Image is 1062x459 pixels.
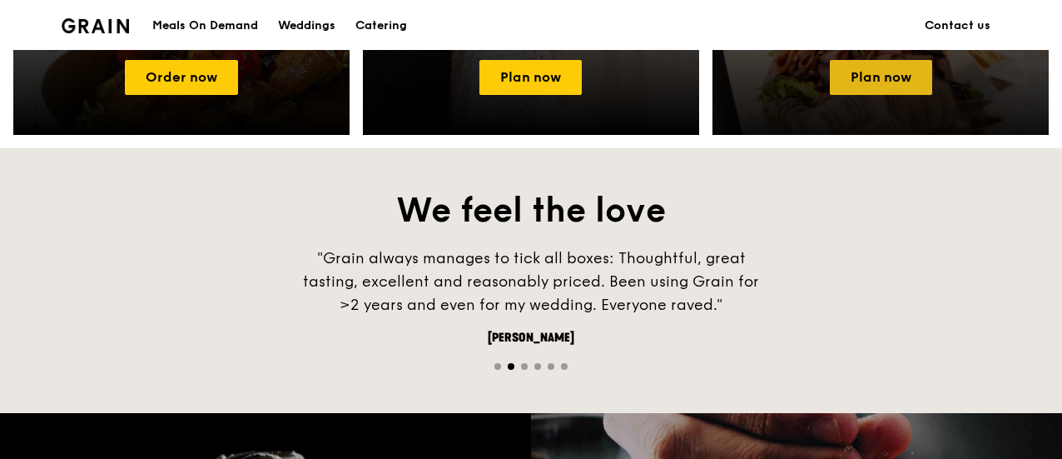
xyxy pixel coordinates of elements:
[561,363,568,370] span: Go to slide 6
[508,363,514,370] span: Go to slide 2
[494,363,501,370] span: Go to slide 1
[268,1,345,51] a: Weddings
[345,1,417,51] a: Catering
[125,60,238,95] a: Order now
[915,1,1000,51] a: Contact us
[281,247,781,317] div: "Grain always manages to tick all boxes: Thoughtful, great tasting, excellent and reasonably pric...
[830,60,932,95] a: Plan now
[62,18,129,33] img: Grain
[534,363,541,370] span: Go to slide 4
[278,1,335,51] div: Weddings
[479,60,582,95] a: Plan now
[152,1,258,51] div: Meals On Demand
[548,363,554,370] span: Go to slide 5
[521,363,528,370] span: Go to slide 3
[281,330,781,347] div: [PERSON_NAME]
[355,1,407,51] div: Catering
